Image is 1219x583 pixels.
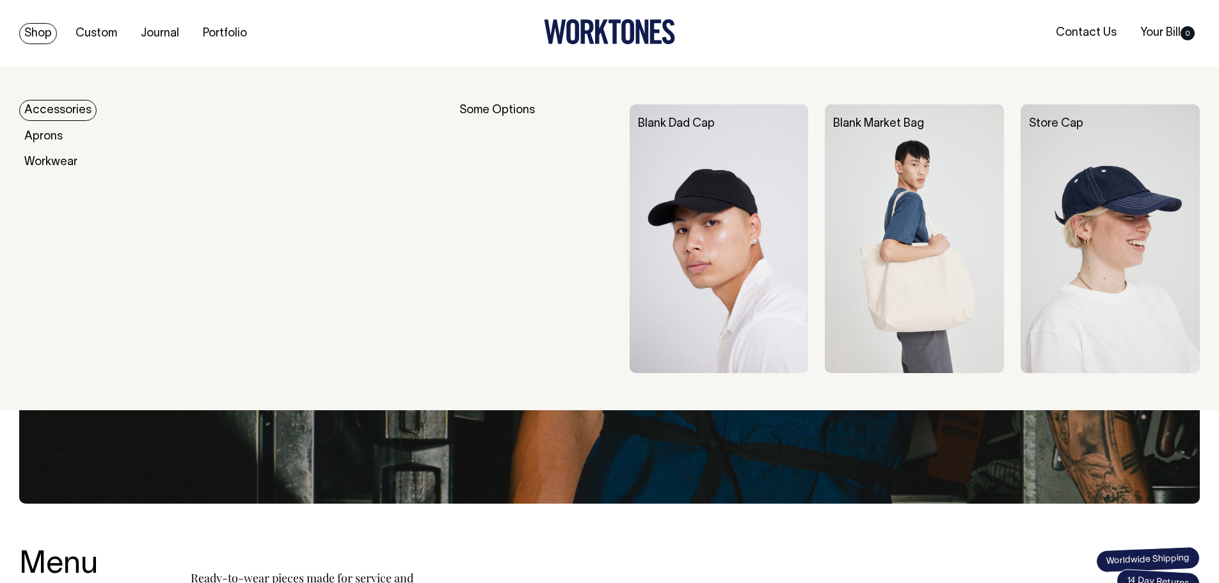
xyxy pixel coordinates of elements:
[136,23,184,44] a: Journal
[1181,26,1195,40] span: 0
[19,126,68,147] a: Aprons
[1051,22,1122,44] a: Contact Us
[1021,104,1200,373] img: Store Cap
[825,104,1004,373] img: Blank Market Bag
[1096,546,1200,573] span: Worldwide Shipping
[459,104,613,373] div: Some Options
[19,23,57,44] a: Shop
[638,118,715,129] a: Blank Dad Cap
[1029,118,1083,129] a: Store Cap
[1135,22,1200,44] a: Your Bill0
[19,152,83,173] a: Workwear
[198,23,252,44] a: Portfolio
[833,118,924,129] a: Blank Market Bag
[630,104,809,373] img: Blank Dad Cap
[19,100,97,121] a: Accessories
[70,23,122,44] a: Custom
